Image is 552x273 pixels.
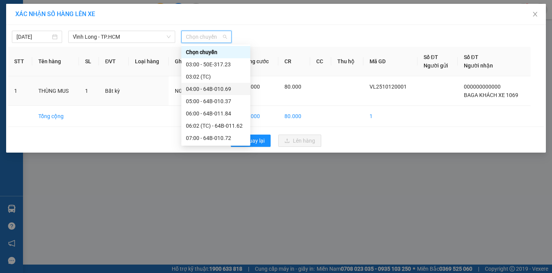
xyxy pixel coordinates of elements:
th: CC [310,47,331,76]
button: Close [524,4,546,25]
span: NGÂN [175,88,190,94]
div: Chọn chuyến [186,48,246,56]
th: Loại hàng [129,47,169,76]
th: Ghi chú [169,47,202,76]
span: BAGA KHÁCH XE 1069 [464,92,518,98]
button: rollbackQuay lại [231,135,271,147]
span: Số ĐT [424,54,438,60]
div: 03:00 - 50E-317.23 [186,60,246,69]
div: 06:00 - 64B-011.84 [186,109,246,118]
td: Bất kỳ [99,76,129,106]
th: Tổng cước [237,47,278,76]
td: 1 [8,76,32,106]
td: THÙNG MUS [32,76,79,106]
td: 1 [363,106,417,127]
span: down [166,35,171,39]
div: 03:02 (TC) [186,72,246,81]
div: 06:02 (TC) - 64B-011.62 [186,122,246,130]
th: Thu hộ [331,47,363,76]
span: Vĩnh Long - TP.HCM [73,31,171,43]
span: Quay lại [245,136,264,145]
button: uploadLên hàng [278,135,321,147]
div: 04:00 - 64B-010.69 [186,85,246,93]
th: ĐVT [99,47,129,76]
span: 000000000000 [464,84,501,90]
div: 05:00 - 64B-010.37 [186,97,246,105]
span: VL2510120001 [370,84,407,90]
div: Chọn chuyến [181,46,250,58]
span: 80.000 [243,84,260,90]
span: Chọn chuyến [186,31,227,43]
input: 12/10/2025 [16,33,51,41]
th: SL [79,47,99,76]
span: 80.000 [284,84,301,90]
div: 07:00 - 64B-010.72 [186,134,246,142]
th: CR [278,47,310,76]
th: Mã GD [363,47,417,76]
span: close [532,11,538,17]
span: Số ĐT [464,54,478,60]
span: 1 [85,88,88,94]
td: Tổng cộng [32,106,79,127]
span: Người gửi [424,62,448,69]
td: 80.000 [237,106,278,127]
td: 80.000 [278,106,310,127]
span: Người nhận [464,62,493,69]
th: STT [8,47,32,76]
span: XÁC NHẬN SỐ HÀNG LÊN XE [15,10,95,18]
th: Tên hàng [32,47,79,76]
